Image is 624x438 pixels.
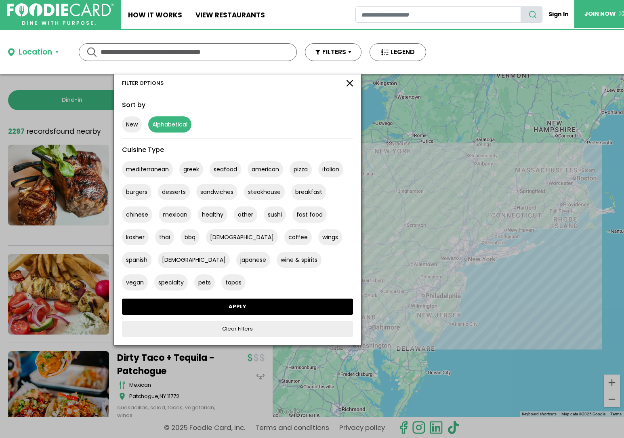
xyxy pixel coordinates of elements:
[305,43,361,61] button: FILTERS
[210,161,241,177] button: seafood
[122,145,353,155] div: Cuisine Type
[7,3,114,25] img: FoodieCard; Eat, Drink, Save, Donate
[122,79,164,87] div: FILTER OPTIONS
[155,229,174,245] button: thai
[122,299,353,315] a: APPLY
[19,46,52,58] div: Location
[198,206,227,223] button: healthy
[248,161,283,177] button: american
[159,206,191,223] button: mexican
[221,274,246,291] button: tapas
[148,116,191,133] button: Alphabetical
[206,229,278,245] button: [DEMOGRAPHIC_DATA]
[542,6,574,22] a: Sign In
[158,184,190,200] button: desserts
[196,184,237,200] button: sandwiches
[122,116,142,133] button: New
[179,161,203,177] button: greek
[234,206,257,223] button: other
[154,274,188,291] button: specialty
[318,161,343,177] button: italian
[8,46,59,58] button: Location
[122,229,149,245] button: kosher
[122,206,152,223] button: chinese
[122,100,353,110] div: Sort by
[122,161,173,177] button: mediterranean
[318,229,342,245] button: wings
[181,229,200,245] button: bbq
[194,274,215,291] button: pets
[158,252,230,268] button: [DEMOGRAPHIC_DATA]
[122,252,151,268] button: spanish
[244,184,285,200] button: steakhouse
[122,184,151,200] button: burgers
[277,252,321,268] button: wine & spirits
[290,161,312,177] button: pizza
[370,43,426,61] button: LEGEND
[264,206,286,223] button: sushi
[284,229,312,245] button: coffee
[291,184,326,200] button: breakfast
[521,6,542,23] button: search
[122,321,353,337] a: Clear Filters
[236,252,270,268] button: japanese
[292,206,327,223] button: fast food
[122,274,148,291] button: vegan
[355,6,521,23] input: restaurant search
